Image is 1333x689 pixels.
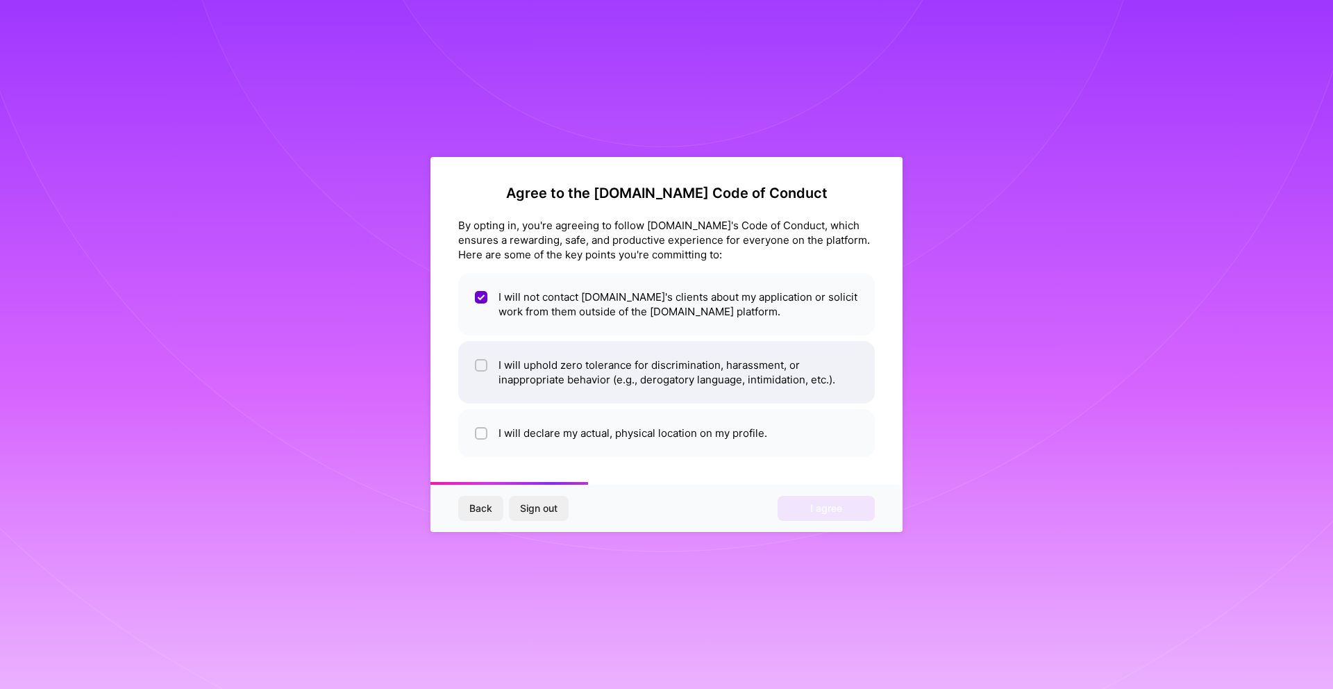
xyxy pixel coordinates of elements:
li: I will not contact [DOMAIN_NAME]'s clients about my application or solicit work from them outside... [458,273,875,335]
span: Sign out [520,501,557,515]
h2: Agree to the [DOMAIN_NAME] Code of Conduct [458,185,875,201]
span: Back [469,501,492,515]
li: I will declare my actual, physical location on my profile. [458,409,875,457]
li: I will uphold zero tolerance for discrimination, harassment, or inappropriate behavior (e.g., der... [458,341,875,404]
button: Back [458,496,503,521]
div: By opting in, you're agreeing to follow [DOMAIN_NAME]'s Code of Conduct, which ensures a rewardin... [458,218,875,262]
button: Sign out [509,496,569,521]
